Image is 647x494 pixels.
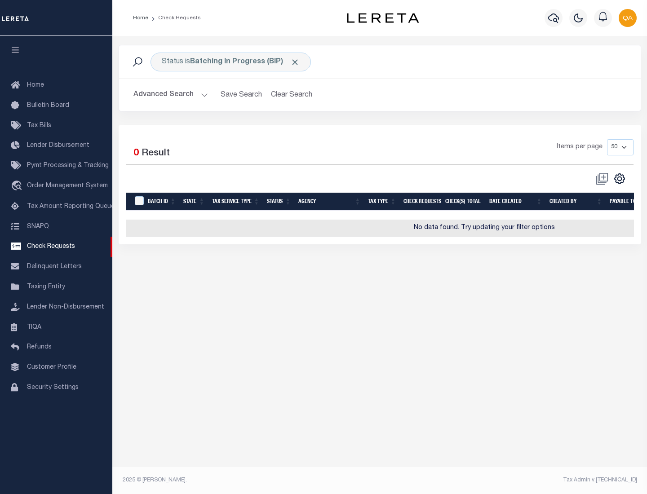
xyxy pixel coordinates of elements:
span: Order Management System [27,183,108,189]
span: Check Requests [27,243,75,250]
span: Pymt Processing & Tracking [27,163,109,169]
span: Tax Bills [27,123,51,129]
th: Tax Service Type: activate to sort column ascending [208,193,263,211]
span: Bulletin Board [27,102,69,109]
span: Lender Non-Disbursement [27,304,104,310]
span: Delinquent Letters [27,264,82,270]
th: Created By: activate to sort column ascending [546,193,606,211]
th: Check Requests [400,193,442,211]
th: Tax Type: activate to sort column ascending [364,193,400,211]
div: Status is [151,53,311,71]
th: Agency: activate to sort column ascending [295,193,364,211]
th: Date Created: activate to sort column ascending [486,193,546,211]
span: Lender Disbursement [27,142,89,149]
span: Refunds [27,344,52,350]
button: Save Search [215,86,267,104]
span: Home [27,82,44,88]
th: State: activate to sort column ascending [180,193,208,211]
i: travel_explore [11,181,25,192]
img: logo-dark.svg [347,13,419,23]
a: Home [133,15,148,21]
button: Clear Search [267,86,316,104]
th: Status: activate to sort column ascending [263,193,295,211]
span: Items per page [557,142,603,152]
b: Batching In Progress (BIP) [190,58,300,66]
span: Customer Profile [27,364,76,370]
th: Batch Id: activate to sort column ascending [144,193,180,211]
span: Security Settings [27,384,79,391]
th: Check(s) Total [442,193,486,211]
span: Tax Amount Reporting Queue [27,203,115,210]
div: Tax Admin v.[TECHNICAL_ID] [386,476,637,484]
span: SNAPQ [27,223,49,229]
div: 2025 © [PERSON_NAME]. [116,476,380,484]
label: Result [142,146,170,161]
span: TIQA [27,324,41,330]
img: svg+xml;base64,PHN2ZyB4bWxucz0iaHR0cDovL3d3dy53My5vcmcvMjAwMC9zdmciIHBvaW50ZXItZXZlbnRzPSJub25lIi... [619,9,637,27]
button: Advanced Search [133,86,208,104]
span: Taxing Entity [27,284,65,290]
span: 0 [133,149,139,158]
li: Check Requests [148,14,201,22]
span: Click to Remove [290,57,300,67]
